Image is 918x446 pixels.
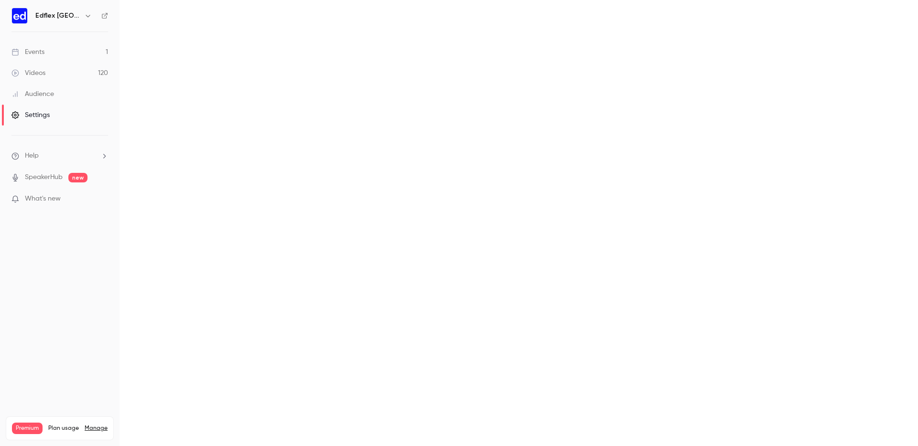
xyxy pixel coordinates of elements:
span: Premium [12,423,43,434]
div: Settings [11,110,50,120]
img: Edflex France [12,8,27,23]
span: Plan usage [48,425,79,432]
span: Help [25,151,39,161]
div: Audience [11,89,54,99]
h6: Edflex [GEOGRAPHIC_DATA] [35,11,80,21]
div: Videos [11,68,45,78]
a: SpeakerHub [25,172,63,182]
a: Manage [85,425,108,432]
span: What's new [25,194,61,204]
li: help-dropdown-opener [11,151,108,161]
span: new [68,173,87,182]
div: Events [11,47,44,57]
